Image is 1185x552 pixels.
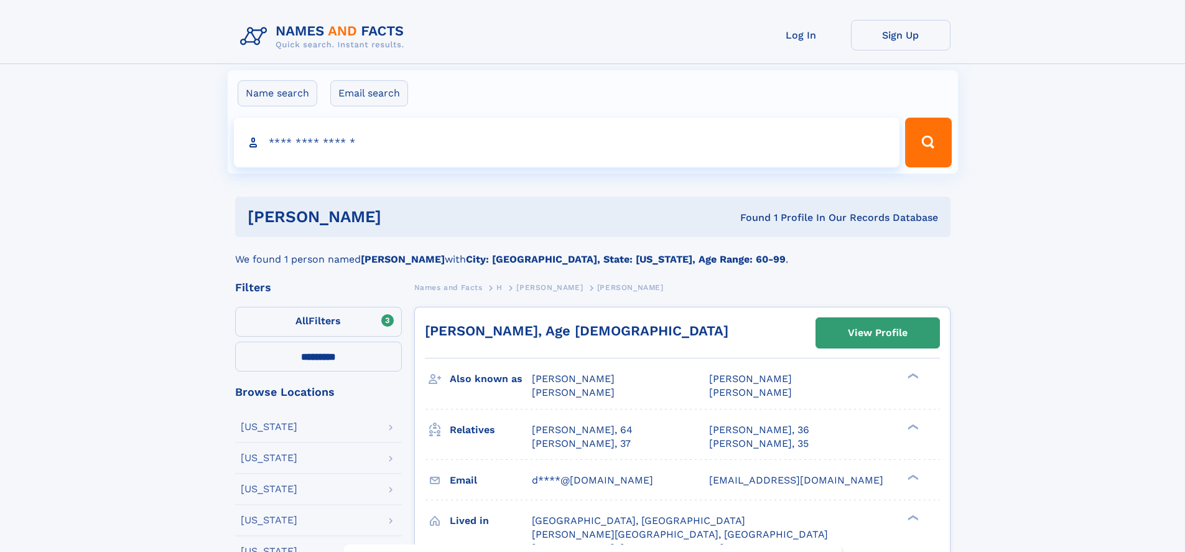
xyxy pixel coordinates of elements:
span: All [295,315,309,327]
a: Sign Up [851,20,950,50]
button: Search Button [905,118,951,167]
b: City: [GEOGRAPHIC_DATA], State: [US_STATE], Age Range: 60-99 [466,253,786,265]
div: Found 1 Profile In Our Records Database [560,211,938,225]
a: [PERSON_NAME], 64 [532,423,633,437]
h3: Email [450,470,532,491]
span: H [496,283,503,292]
a: [PERSON_NAME], 35 [709,437,809,451]
div: [US_STATE] [241,484,297,494]
h1: [PERSON_NAME] [248,209,561,225]
b: [PERSON_NAME] [361,253,445,265]
div: View Profile [848,319,908,347]
span: [PERSON_NAME] [516,283,583,292]
span: [PERSON_NAME] [532,373,615,385]
a: [PERSON_NAME], 36 [709,423,809,437]
span: [PERSON_NAME] [597,283,664,292]
span: [PERSON_NAME] [532,386,615,398]
label: Name search [238,80,317,106]
label: Email search [330,80,408,106]
a: [PERSON_NAME], Age [DEMOGRAPHIC_DATA] [425,323,728,339]
div: ❯ [904,513,919,522]
div: ❯ [904,473,919,481]
a: [PERSON_NAME], 37 [532,437,631,451]
div: Filters [235,282,402,293]
input: search input [234,118,900,167]
div: ❯ [904,372,919,380]
div: [US_STATE] [241,422,297,432]
div: [US_STATE] [241,515,297,525]
img: Logo Names and Facts [235,20,414,54]
a: [PERSON_NAME] [516,279,583,295]
span: [PERSON_NAME][GEOGRAPHIC_DATA], [GEOGRAPHIC_DATA] [532,528,828,540]
a: Log In [751,20,851,50]
a: View Profile [816,318,939,348]
h3: Relatives [450,419,532,441]
div: We found 1 person named with . [235,237,950,267]
span: [EMAIL_ADDRESS][DOMAIN_NAME] [709,474,883,486]
span: [GEOGRAPHIC_DATA], [GEOGRAPHIC_DATA] [532,515,745,526]
div: ❯ [904,423,919,431]
span: [PERSON_NAME] [709,373,792,385]
a: H [496,279,503,295]
h3: Also known as [450,368,532,390]
div: [US_STATE] [241,453,297,463]
span: [PERSON_NAME] [709,386,792,398]
label: Filters [235,307,402,337]
div: Browse Locations [235,386,402,398]
a: Names and Facts [414,279,483,295]
h3: Lived in [450,510,532,531]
